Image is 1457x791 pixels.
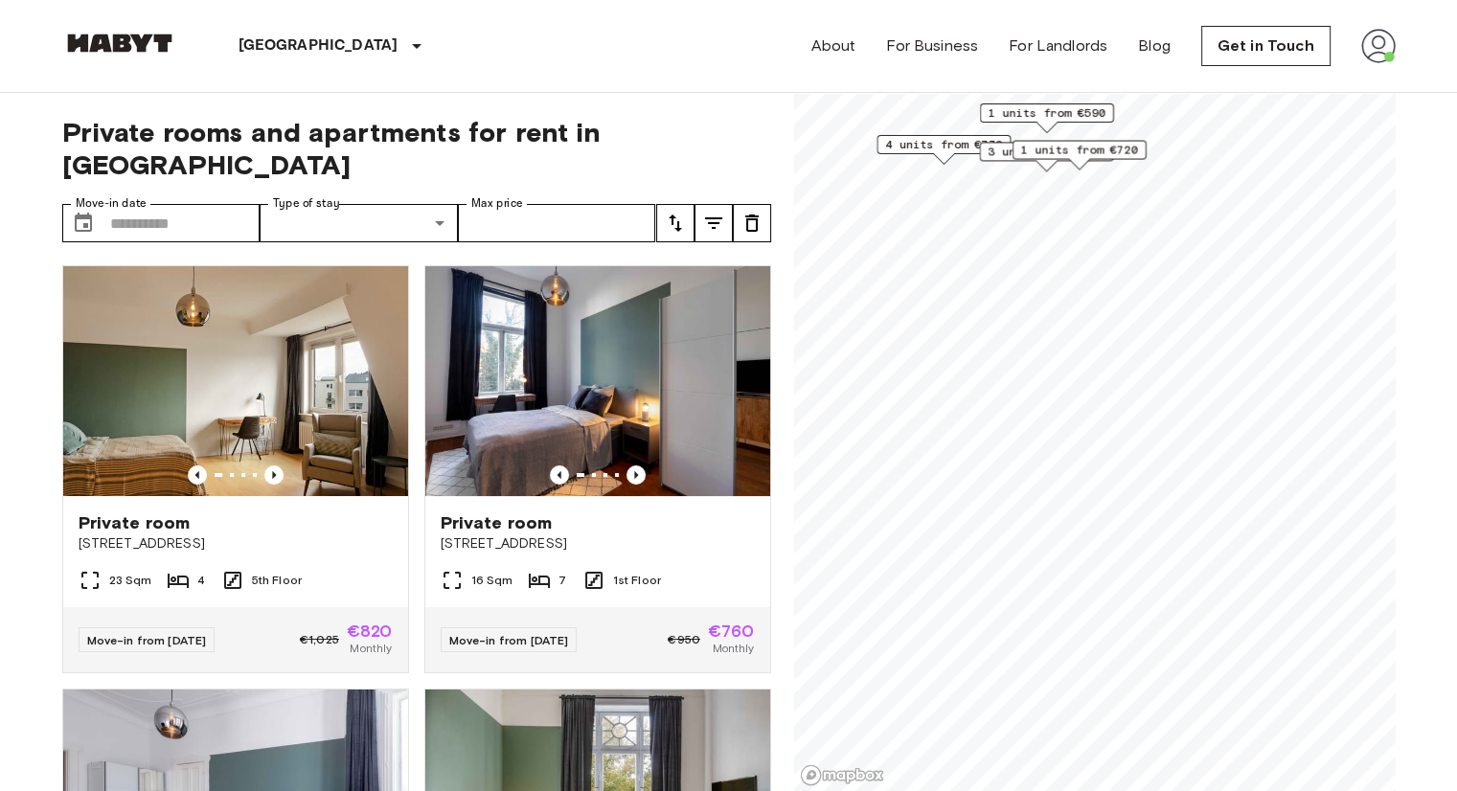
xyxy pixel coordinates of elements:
[988,143,1104,160] span: 3 units from €760
[273,195,340,212] label: Type of stay
[300,631,339,648] span: €1,025
[1201,26,1331,66] a: Get in Touch
[87,633,207,647] span: Move-in from [DATE]
[441,511,553,534] span: Private room
[264,465,284,485] button: Previous image
[800,764,884,786] a: Mapbox logo
[239,34,398,57] p: [GEOGRAPHIC_DATA]
[424,265,771,673] a: Marketing picture of unit DE-03-003-001-07HFPrevious imagePrevious imagePrivate room[STREET_ADDRE...
[626,465,646,485] button: Previous image
[1012,141,1146,170] div: Map marker
[62,265,409,673] a: Marketing picture of unit DE-03-001-003-01HFPrevious imagePrevious imagePrivate room[STREET_ADDRE...
[62,34,177,53] img: Habyt
[76,195,147,212] label: Move-in date
[885,136,1002,153] span: 4 units from €770
[1009,34,1107,57] a: For Landlords
[886,34,978,57] a: For Business
[449,633,569,647] span: Move-in from [DATE]
[733,204,771,242] button: tune
[708,622,755,640] span: €760
[188,465,207,485] button: Previous image
[668,631,700,648] span: €950
[425,266,770,496] img: Marketing picture of unit DE-03-003-001-07HF
[550,465,569,485] button: Previous image
[979,103,1113,133] div: Map marker
[876,135,1011,165] div: Map marker
[350,640,392,657] span: Monthly
[252,572,302,589] span: 5th Floor
[988,104,1104,122] span: 1 units from €590
[712,640,754,657] span: Monthly
[1020,142,1137,159] span: 1 units from €720
[63,266,408,496] img: Marketing picture of unit DE-03-001-003-01HF
[441,534,755,554] span: [STREET_ADDRESS]
[613,572,661,589] span: 1st Floor
[109,572,152,589] span: 23 Sqm
[1361,29,1396,63] img: avatar
[197,572,205,589] span: 4
[471,195,523,212] label: Max price
[347,622,393,640] span: €820
[656,204,694,242] button: tune
[79,534,393,554] span: [STREET_ADDRESS]
[811,34,856,57] a: About
[558,572,566,589] span: 7
[62,116,771,181] span: Private rooms and apartments for rent in [GEOGRAPHIC_DATA]
[79,511,191,534] span: Private room
[64,204,102,242] button: Choose date
[1138,34,1171,57] a: Blog
[471,572,513,589] span: 16 Sqm
[979,142,1113,171] div: Map marker
[694,204,733,242] button: tune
